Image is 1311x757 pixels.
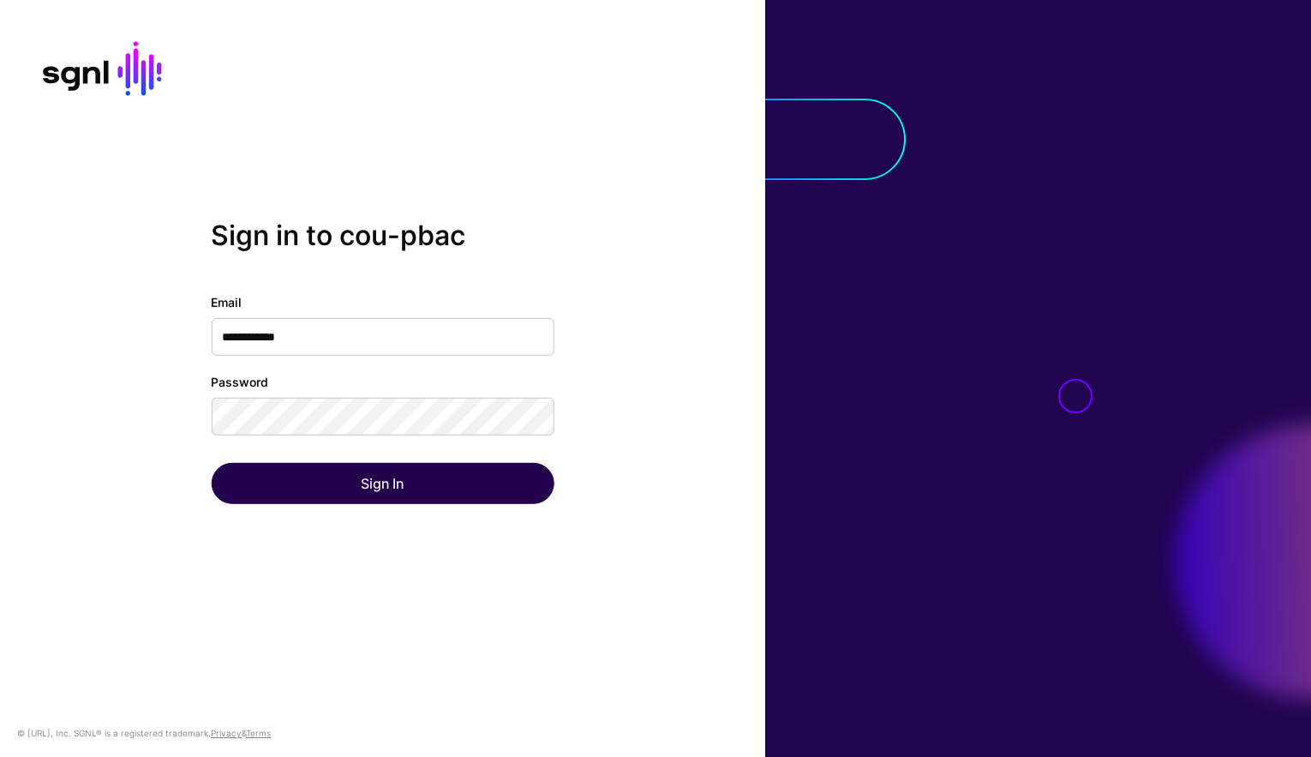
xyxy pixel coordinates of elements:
[17,726,271,740] div: © [URL], Inc. SGNL® is a registered trademark. &
[211,728,242,738] a: Privacy
[211,219,554,251] h2: Sign in to cou-pbac
[211,293,242,311] label: Email
[211,373,268,391] label: Password
[246,728,271,738] a: Terms
[211,463,554,504] button: Sign In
